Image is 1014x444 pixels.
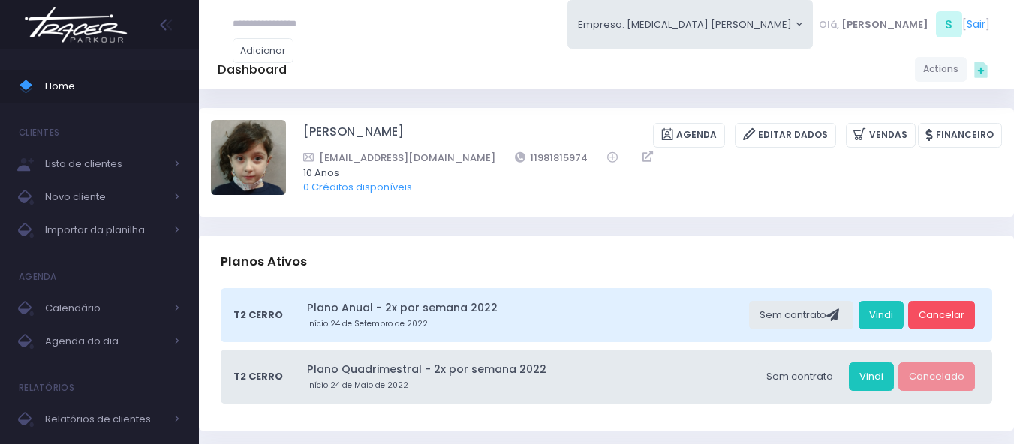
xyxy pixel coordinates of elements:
h5: Dashboard [218,62,287,77]
a: Financeiro [918,123,1002,148]
h4: Agenda [19,262,57,292]
span: T2 Cerro [233,307,283,322]
span: T2 Cerro [233,369,283,384]
a: Cancelar [908,301,975,329]
span: Home [45,76,180,96]
a: Sair [967,16,985,32]
a: Plano Quadrimestral - 2x por semana 2022 [307,361,751,377]
span: Novo cliente [45,187,165,207]
h3: Planos Ativos [221,240,307,283]
small: Início 24 de Setembro de 2022 [307,318,745,330]
span: Relatórios de clientes [45,409,165,429]
a: Agenda [653,123,725,148]
label: Alterar foto de perfil [211,120,286,199]
a: [PERSON_NAME] [303,123,404,148]
a: Vindi [849,362,894,391]
a: Actions [915,57,967,82]
div: Sem contrato [749,301,853,329]
a: Plano Anual - 2x por semana 2022 [307,300,745,316]
a: Adicionar [233,38,294,63]
div: [ ] [813,7,995,41]
div: Sem contrato [756,362,844,391]
a: [EMAIL_ADDRESS][DOMAIN_NAME] [303,150,495,166]
span: Agenda do dia [45,331,165,351]
img: Alice simarelli [211,120,286,195]
a: Vendas [846,123,916,148]
span: Olá, [819,17,839,32]
span: Importar da planilha [45,220,165,240]
span: 10 Anos [303,166,982,181]
span: Lista de clientes [45,154,165,174]
small: Início 24 de Maio de 2022 [307,379,751,391]
span: [PERSON_NAME] [841,17,928,32]
a: 11981815974 [515,150,588,166]
a: 0 Créditos disponíveis [303,180,412,194]
div: Quick actions [967,55,995,83]
h4: Clientes [19,118,59,148]
h4: Relatórios [19,373,74,403]
span: Calendário [45,298,165,318]
span: S [936,11,962,37]
a: Editar Dados [735,123,836,148]
a: Vindi [859,301,904,329]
